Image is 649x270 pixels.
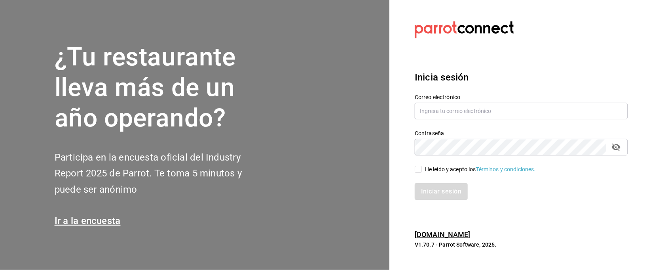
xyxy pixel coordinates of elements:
h3: Inicia sesión [415,70,628,84]
div: He leído y acepto los [425,165,536,174]
input: Ingresa tu correo electrónico [415,103,628,119]
label: Contraseña [415,131,628,136]
a: Ir a la encuesta [55,215,121,226]
button: passwordField [609,140,623,154]
a: Términos y condiciones. [476,166,536,172]
a: [DOMAIN_NAME] [415,230,471,239]
h2: Participa en la encuesta oficial del Industry Report 2025 de Parrot. Te toma 5 minutos y puede se... [55,149,268,198]
label: Correo electrónico [415,95,628,100]
p: V1.70.7 - Parrot Software, 2025. [415,241,628,249]
h1: ¿Tu restaurante lleva más de un año operando? [55,42,268,133]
